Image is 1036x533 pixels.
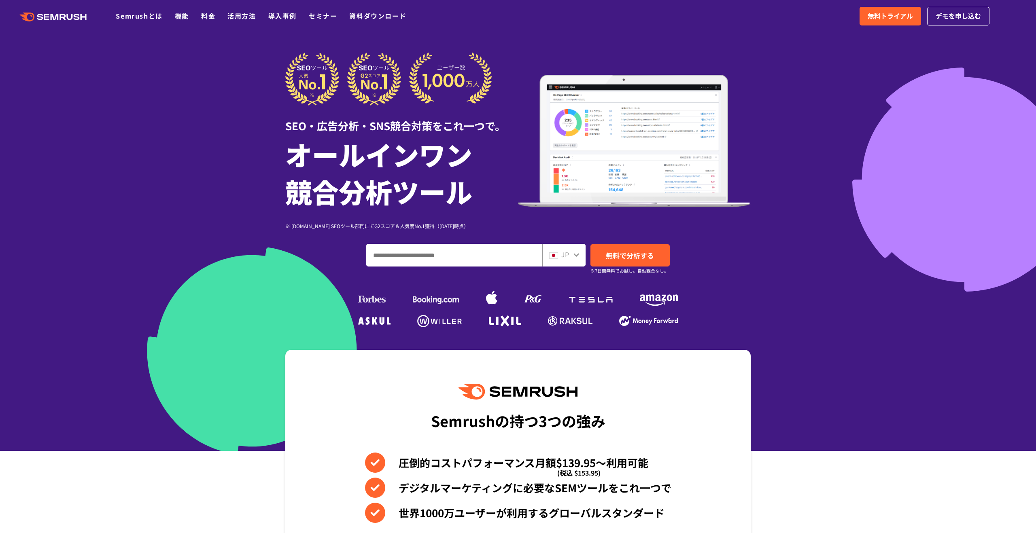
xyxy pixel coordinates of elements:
[459,384,577,400] img: Semrush
[860,7,921,25] a: 無料トライアル
[201,11,215,21] a: 料金
[606,250,654,260] span: 無料で分析する
[227,11,256,21] a: 活用方法
[365,503,671,523] li: 世界1000万ユーザーが利用するグローバルスタンダード
[309,11,337,21] a: セミナー
[116,11,162,21] a: Semrushとは
[175,11,189,21] a: 機能
[936,11,981,21] span: デモを申し込む
[431,406,605,436] div: Semrushの持つ3つの強み
[349,11,406,21] a: 資料ダウンロード
[561,250,569,259] span: JP
[367,244,542,266] input: ドメイン、キーワードまたはURLを入力してください
[365,478,671,498] li: デジタルマーケティングに必要なSEMツールをこれ一つで
[285,135,518,210] h1: オールインワン 競合分析ツール
[868,11,913,21] span: 無料トライアル
[590,244,670,266] a: 無料で分析する
[365,453,671,473] li: 圧倒的コストパフォーマンス月額$139.95〜利用可能
[590,267,669,275] small: ※7日間無料でお試し。自動課金なし。
[285,222,518,230] div: ※ [DOMAIN_NAME] SEOツール部門にてG2スコア＆人気度No.1獲得（[DATE]時点）
[927,7,989,25] a: デモを申し込む
[268,11,297,21] a: 導入事例
[557,463,601,483] span: (税込 $153.95)
[285,106,518,133] div: SEO・広告分析・SNS競合対策をこれ一つで。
